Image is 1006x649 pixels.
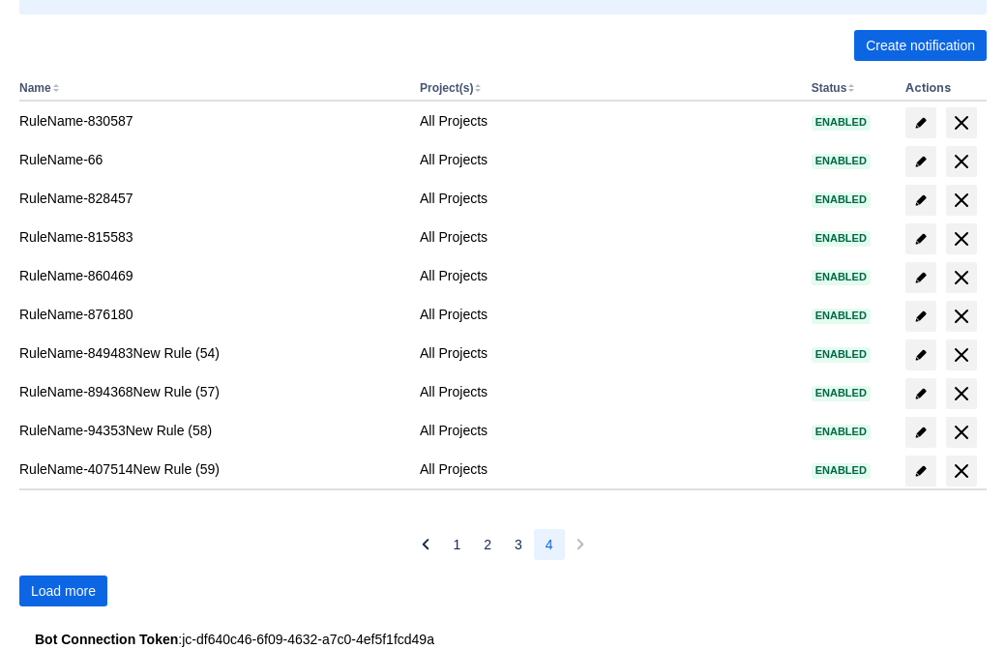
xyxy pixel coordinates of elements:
[19,81,51,95] button: Name
[19,227,404,247] div: RuleName-815583
[534,529,565,560] button: Page 4
[420,266,796,285] div: All Projects
[420,150,796,169] div: All Projects
[420,382,796,401] div: All Projects
[950,459,973,483] span: delete
[913,231,929,247] span: edit
[950,227,973,251] span: delete
[950,150,973,173] span: delete
[410,529,595,560] nav: Pagination
[19,305,404,324] div: RuleName-876180
[812,156,871,166] span: Enabled
[441,529,472,560] button: Page 1
[19,150,404,169] div: RuleName-66
[913,115,929,131] span: edit
[546,529,553,560] span: 4
[950,343,973,367] span: delete
[950,382,973,405] span: delete
[420,111,796,131] div: All Projects
[420,343,796,363] div: All Projects
[31,575,96,606] span: Load more
[913,347,929,363] span: edit
[950,189,973,212] span: delete
[565,529,596,560] button: Next
[812,81,847,95] button: Status
[420,189,796,208] div: All Projects
[854,30,987,61] button: Create notification
[19,459,404,479] div: RuleName-407514New Rule (59)
[420,305,796,324] div: All Projects
[19,382,404,401] div: RuleName-894368New Rule (57)
[812,272,871,282] span: Enabled
[812,117,871,128] span: Enabled
[812,427,871,437] span: Enabled
[913,270,929,285] span: edit
[898,76,987,102] th: Actions
[950,266,973,289] span: delete
[812,388,871,398] span: Enabled
[515,529,522,560] span: 3
[35,630,971,649] div: : jc-df640c46-6f09-4632-a7c0-4ef5f1fcd49a
[472,529,503,560] button: Page 2
[812,349,871,360] span: Enabled
[420,459,796,479] div: All Projects
[913,192,929,208] span: edit
[19,421,404,440] div: RuleName-94353New Rule (58)
[913,463,929,479] span: edit
[913,154,929,169] span: edit
[420,421,796,440] div: All Projects
[950,421,973,444] span: delete
[19,266,404,285] div: RuleName-860469
[913,386,929,401] span: edit
[19,343,404,363] div: RuleName-849483New Rule (54)
[950,305,973,328] span: delete
[410,529,441,560] button: Previous
[503,529,534,560] button: Page 3
[913,425,929,440] span: edit
[913,309,929,324] span: edit
[866,30,975,61] span: Create notification
[19,111,404,131] div: RuleName-830587
[812,194,871,205] span: Enabled
[19,575,107,606] button: Load more
[812,465,871,476] span: Enabled
[453,529,460,560] span: 1
[812,233,871,244] span: Enabled
[812,310,871,321] span: Enabled
[484,529,491,560] span: 2
[420,81,473,95] button: Project(s)
[420,227,796,247] div: All Projects
[19,189,404,208] div: RuleName-828457
[35,632,178,647] strong: Bot Connection Token
[950,111,973,134] span: delete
